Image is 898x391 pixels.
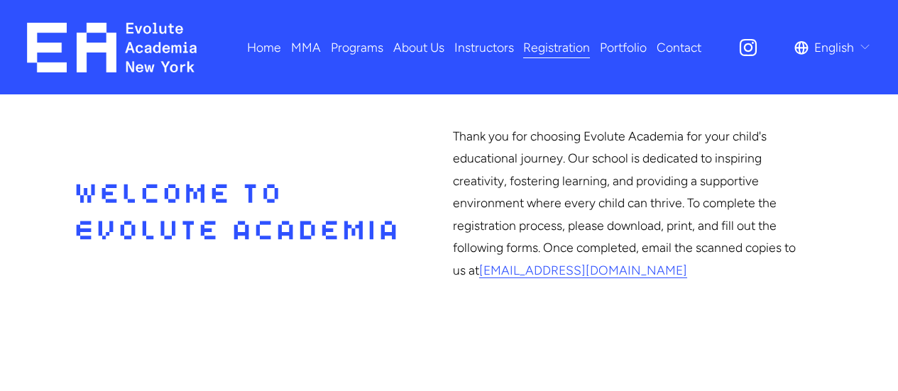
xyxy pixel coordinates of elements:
span: Programs [331,36,383,59]
a: Instructors [454,35,514,60]
a: About Us [393,35,444,60]
a: Home [247,35,281,60]
span: English [814,36,854,59]
a: Portfolio [600,35,647,60]
a: Contact [657,35,701,60]
a: Registration [523,35,590,60]
img: EA [27,23,197,72]
span: MMA [291,36,321,59]
div: language picker [794,35,871,60]
p: Thank you for choosing Evolute Academia for your child's educational journey. Our school is dedic... [453,125,800,282]
a: folder dropdown [331,35,383,60]
a: folder dropdown [291,35,321,60]
a: [EMAIL_ADDRESS][DOMAIN_NAME] [479,263,687,277]
a: Instagram [738,37,759,58]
